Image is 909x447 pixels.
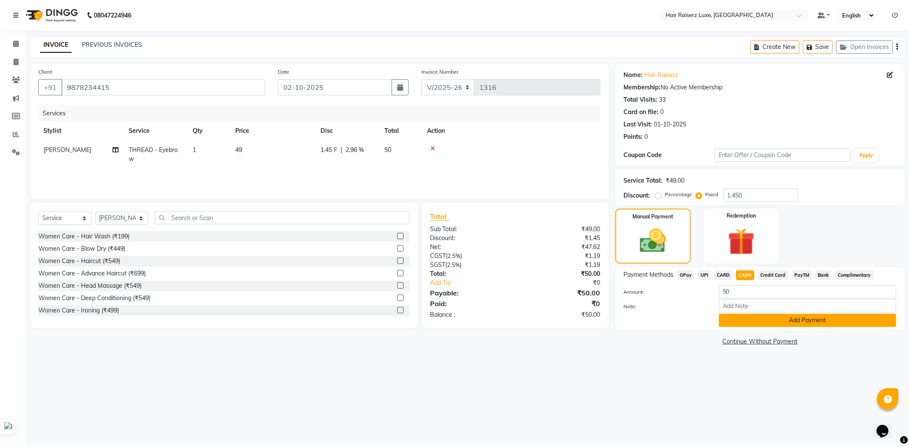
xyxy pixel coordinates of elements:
span: 1.45 F [320,146,337,155]
input: Add Note [719,299,896,312]
div: 01-10-2025 [654,120,687,129]
div: ₹0 [515,298,607,309]
button: Apply [854,149,878,162]
div: ₹1.45 [515,234,607,243]
div: Women Care - Haircut (₹549) [38,257,120,266]
div: Balance : [424,310,515,319]
a: PREVIOUS INVOICES [82,41,142,49]
div: ₹50.00 [515,310,607,319]
div: ₹50.00 [515,269,607,278]
div: ₹50.00 [515,288,607,298]
label: Manual Payment [632,213,673,221]
th: Price [230,121,315,140]
span: Complimentary [835,270,874,280]
input: Search or Scan [155,211,410,224]
input: Amount [719,285,896,298]
span: GPay [677,270,695,280]
label: Client [38,68,52,76]
button: Open Invoices [836,40,893,54]
div: Total Visits: [624,95,658,104]
label: Amount: [618,288,713,296]
div: Payable: [424,288,515,298]
span: 1 [193,146,196,154]
th: Disc [315,121,379,140]
th: Stylist [38,121,124,140]
a: Continue Without Payment [617,337,903,346]
div: Discount: [424,234,515,243]
div: Women Care - Hair Wash (₹199) [38,232,130,241]
label: Invoice Number [421,68,459,76]
div: ₹1.19 [515,252,607,261]
div: Women Care - Head Massage (₹549) [38,281,141,290]
div: Card on file: [624,108,659,117]
span: 2.5% [447,252,460,259]
div: ( ) [424,261,515,269]
div: Net: [424,243,515,252]
input: Enter Offer / Coupon Code [715,149,851,162]
div: Discount: [624,191,650,200]
div: ₹49.00 [515,225,607,234]
a: Add Tip [424,278,531,287]
span: Total [430,212,450,221]
div: Services [39,106,607,121]
span: CARD [714,270,733,280]
div: Women Care - Blow Dry (₹449) [38,244,125,253]
div: Paid: [424,298,515,309]
div: ₹49.00 [666,176,685,185]
button: Save [803,40,833,54]
span: Payment Methods [624,270,674,279]
input: Search by Name/Mobile/Email/Code [61,79,265,95]
div: Total: [424,269,515,278]
span: CASH [736,270,754,280]
th: Service [124,121,188,140]
button: Add Payment [719,314,896,327]
div: Sub Total: [424,225,515,234]
div: Last Visit: [624,120,652,129]
div: 0 [645,132,648,141]
div: ₹47.62 [515,243,607,252]
span: CGST [430,252,446,260]
th: Qty [188,121,230,140]
div: Women Care - Advance Haircut (₹699) [38,269,146,278]
th: Total [379,121,422,140]
label: Fixed [706,191,719,198]
a: INVOICE [40,37,72,53]
img: _cash.svg [632,226,674,256]
span: 2.96 % [346,146,364,155]
b: 08047224946 [94,3,131,27]
label: Percentage [665,191,693,198]
div: Service Total: [624,176,663,185]
img: logo [22,3,80,27]
img: _gift.svg [719,225,763,258]
span: Credit Card [758,270,788,280]
span: Bank [815,270,832,280]
div: 33 [659,95,666,104]
span: 2.5% [447,261,460,268]
span: SGST [430,261,445,269]
span: 49 [235,146,242,154]
div: No Active Membership [624,83,896,92]
th: Action [422,121,600,140]
span: UPI [698,270,711,280]
span: THREAD - Eyebrow [129,146,178,163]
div: 0 [661,108,664,117]
a: Hair Raiserz [645,71,678,80]
button: +91 [38,79,62,95]
div: ₹0 [531,278,607,287]
label: Redemption [727,212,756,220]
span: PayTM [792,270,812,280]
div: Women Care - Ironing (₹499) [38,306,119,315]
label: Date [278,68,289,76]
iframe: chat widget [873,413,900,438]
button: Create New [750,40,799,54]
div: Coupon Code [624,151,715,160]
div: ₹1.19 [515,261,607,269]
span: | [341,146,342,155]
div: Membership: [624,83,661,92]
div: Women Care - Deep Conditioning (₹549) [38,294,150,303]
div: ( ) [424,252,515,261]
span: [PERSON_NAME] [43,146,91,154]
div: Name: [624,71,643,80]
label: Note: [618,303,713,310]
span: 50 [384,146,391,154]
